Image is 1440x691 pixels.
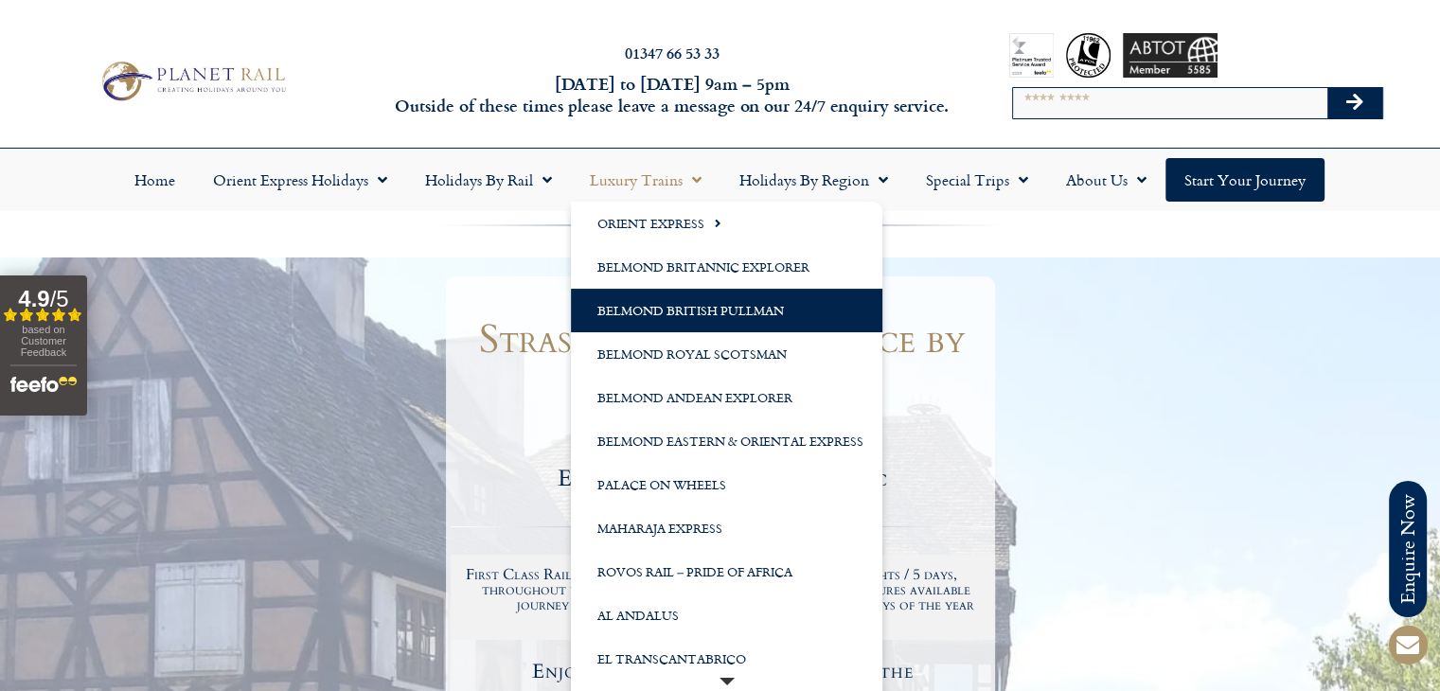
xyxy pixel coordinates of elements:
[451,320,995,399] h1: Strasbourg & the Alsace by First Class Rail
[720,158,907,202] a: Holidays by Region
[571,289,882,332] a: Belmond British Pullman
[406,158,571,202] a: Holidays by Rail
[571,419,882,463] a: Belmond Eastern & Oriental Express
[460,286,986,310] h1: Discover the Alsace
[1165,158,1324,202] a: Start your Journey
[571,637,882,681] a: El Transcantabrico
[571,463,882,506] a: Palace on Wheels
[1327,88,1382,118] button: Search
[1047,158,1165,202] a: About Us
[571,506,882,550] a: Maharaja Express
[822,567,983,612] h2: 4 nights / 5 days, departures available most days of the year
[451,468,995,513] h2: Explore the delights of historic [GEOGRAPHIC_DATA]
[389,73,955,117] h6: [DATE] to [DATE] 9am – 5pm Outside of these times please leave a message on our 24/7 enquiry serv...
[571,202,882,245] a: Orient Express
[571,594,882,637] a: Al Andalus
[94,57,291,105] img: Planet Rail Train Holidays Logo
[9,158,1431,202] nav: Menu
[907,158,1047,202] a: Special Trips
[625,42,720,63] a: 01347 66 53 33
[571,550,882,594] a: Rovos Rail – Pride of Africa
[571,158,720,202] a: Luxury Trains
[463,567,624,612] h2: First Class Rail travel throughout your journey
[571,332,882,376] a: Belmond Royal Scotsman
[194,158,406,202] a: Orient Express Holidays
[571,376,882,419] a: Belmond Andean Explorer
[571,245,882,289] a: Belmond Britannic Explorer
[116,158,194,202] a: Home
